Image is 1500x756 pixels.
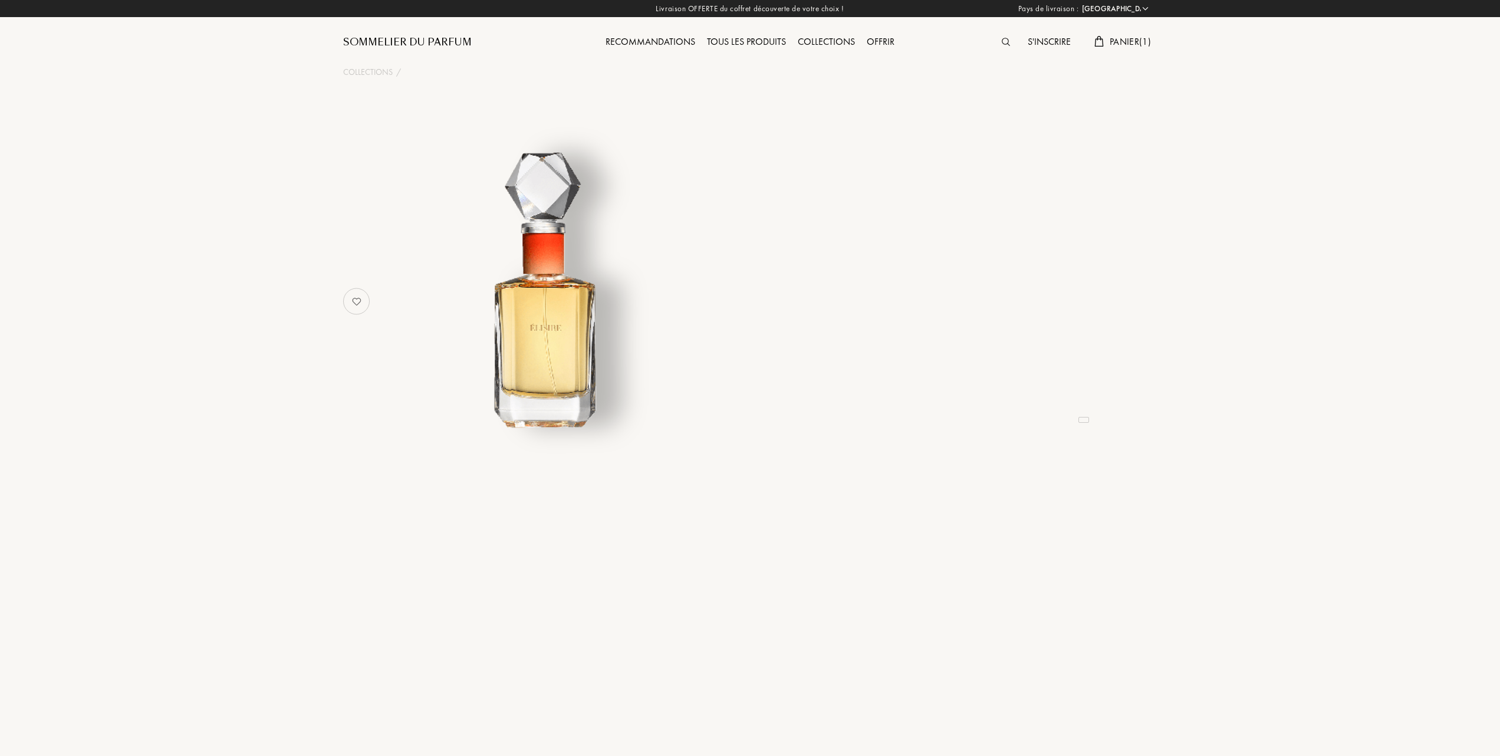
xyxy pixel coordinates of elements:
[600,35,701,48] a: Recommandations
[343,66,393,78] a: Collections
[701,35,792,50] div: Tous les produits
[1141,4,1150,13] img: arrow_w.png
[1022,35,1077,50] div: S'inscrire
[345,290,369,313] img: no_like_p.png
[1018,3,1079,15] span: Pays de livraison :
[701,35,792,48] a: Tous les produits
[1022,35,1077,48] a: S'inscrire
[1110,35,1151,48] span: Panier ( 1 )
[861,35,900,48] a: Offrir
[396,66,401,78] div: /
[861,35,900,50] div: Offrir
[600,35,701,50] div: Recommandations
[1094,36,1104,47] img: cart.svg
[1002,38,1010,46] img: search_icn.svg
[343,35,472,50] a: Sommelier du Parfum
[401,150,693,442] img: undefined undefined
[792,35,861,50] div: Collections
[792,35,861,48] a: Collections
